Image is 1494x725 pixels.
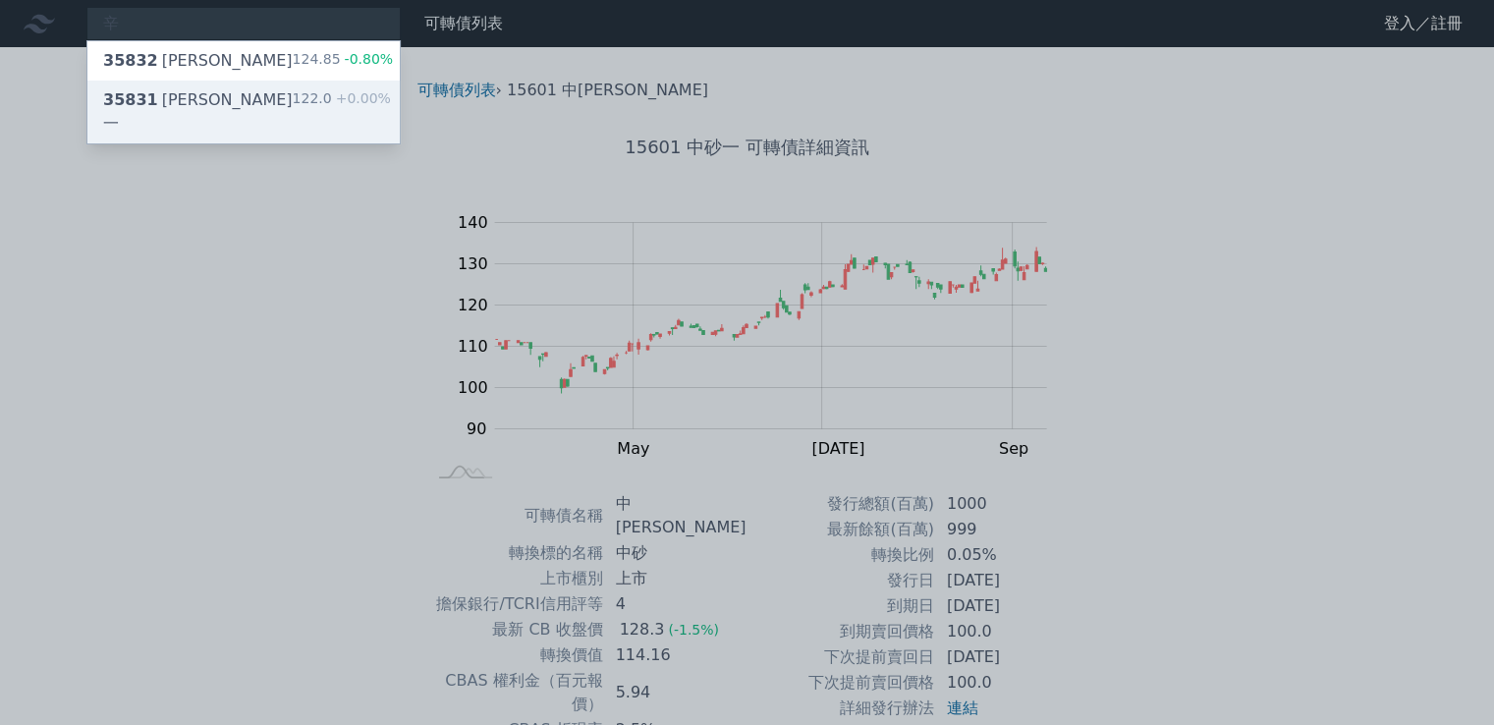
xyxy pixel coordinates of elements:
div: 124.85 [293,49,394,73]
div: [PERSON_NAME]一 [103,88,293,136]
div: [PERSON_NAME] [103,49,293,73]
span: 35832 [103,51,158,70]
span: -0.80% [341,51,394,67]
a: 35831[PERSON_NAME]一 122.0+0.00% [87,81,400,143]
span: +0.00% [332,90,391,106]
a: 35832[PERSON_NAME] 124.85-0.80% [87,41,400,81]
span: 35831 [103,90,158,109]
div: 122.0 [293,88,391,136]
